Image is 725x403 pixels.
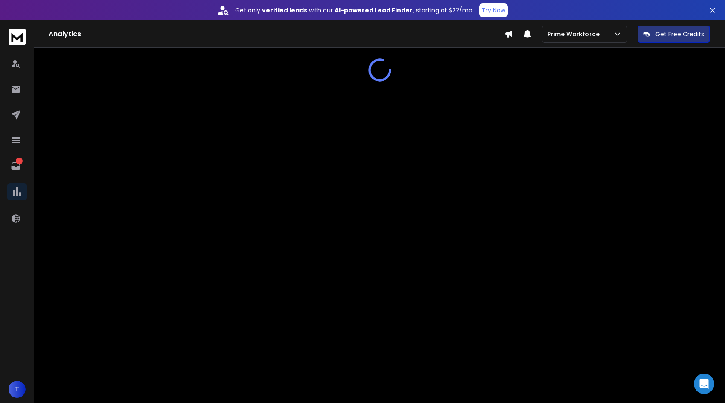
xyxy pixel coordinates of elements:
button: T [9,381,26,398]
img: logo [9,29,26,45]
p: 1 [16,158,23,164]
h1: Analytics [49,29,504,39]
div: Open Intercom Messenger [694,374,714,394]
p: Get Free Credits [655,30,704,38]
strong: AI-powered Lead Finder, [335,6,414,15]
strong: verified leads [262,6,307,15]
p: Get only with our starting at $22/mo [235,6,472,15]
p: Try Now [482,6,505,15]
a: 1 [7,158,24,175]
button: Get Free Credits [638,26,710,43]
button: Try Now [479,3,508,17]
p: Prime Workforce [547,30,603,38]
